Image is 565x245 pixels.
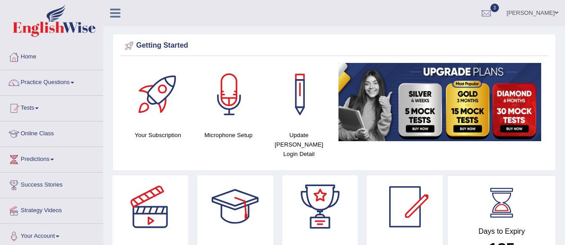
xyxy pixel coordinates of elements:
a: Online Class [0,121,103,144]
a: Success Stories [0,173,103,195]
a: Predictions [0,147,103,169]
h4: Microphone Setup [198,130,259,140]
h4: Update [PERSON_NAME] Login Detail [268,130,330,159]
a: Strategy Videos [0,198,103,221]
h4: Your Subscription [127,130,189,140]
span: 3 [490,4,499,12]
a: Tests [0,96,103,118]
h4: Days to Expiry [458,227,546,236]
a: Practice Questions [0,70,103,93]
div: Getting Started [123,39,546,53]
img: small5.jpg [338,63,541,141]
a: Home [0,45,103,67]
